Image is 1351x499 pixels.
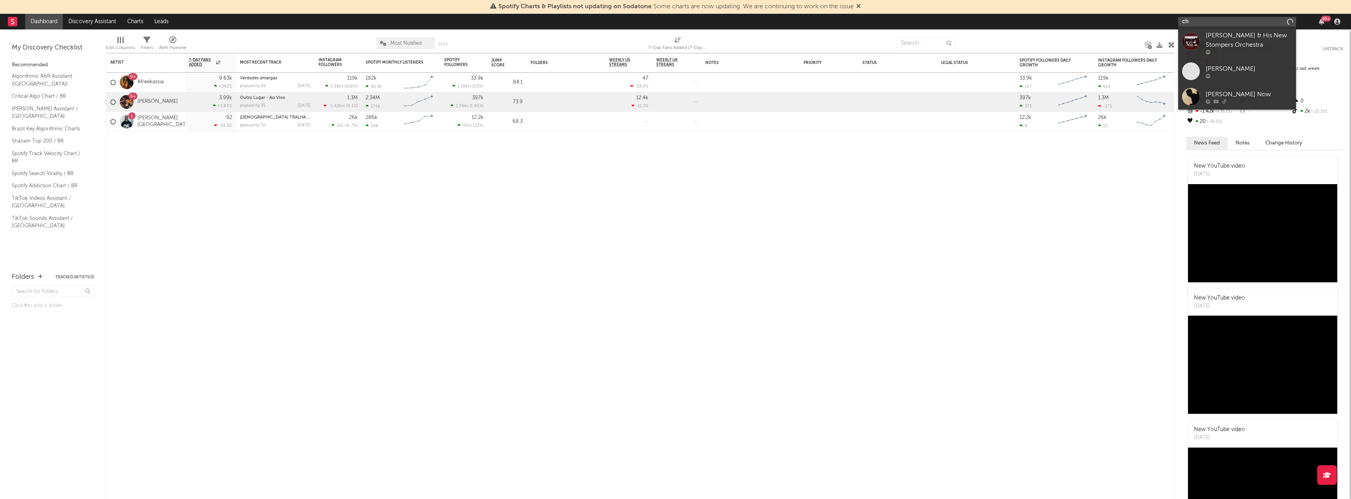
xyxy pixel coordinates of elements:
div: Edit Columns [106,33,135,56]
span: -35.5 % [1206,120,1223,124]
input: Search for folders... [12,286,94,297]
div: ( ) [452,84,483,89]
a: Shazam Top 200 / BR [12,137,86,145]
div: [PERSON_NAME] [1206,64,1292,73]
span: -76.7 % [343,124,357,128]
div: Priority [804,60,835,65]
button: Notes [1228,137,1258,150]
span: 5.98k [330,84,342,89]
input: Search for artists [1178,17,1296,27]
div: Edit Columns [106,43,135,53]
div: A&R Pipeline [159,43,187,53]
div: [DATE] [298,104,311,108]
div: LADY TRALHA [137 BPM] [240,115,311,120]
div: [PERSON_NAME] Now [1206,90,1292,99]
div: Spotify Followers [444,58,472,67]
div: Filters [141,43,153,53]
div: Outro Lugar - Ao Vivo [240,96,311,100]
div: 20 [1186,117,1238,127]
svg: Chart title [1133,92,1169,112]
div: 1.3M [347,95,358,101]
svg: Chart title [401,112,436,132]
button: Change History [1258,137,1310,150]
div: 2.34M [366,95,380,101]
div: 2k [1291,106,1343,117]
a: [PERSON_NAME] [137,99,178,105]
div: Click to add a folder. [12,301,94,311]
div: 9.63k [219,76,232,81]
div: 397k [1020,95,1031,101]
svg: Chart title [1055,92,1090,112]
span: Dismiss [856,4,861,10]
button: News Feed [1186,137,1228,150]
div: 8 [1020,123,1027,128]
button: 99+ [1319,18,1324,25]
div: A&R Pipeline [159,33,187,56]
div: ( ) [324,103,358,108]
div: New YouTube video [1194,426,1245,434]
div: ( ) [325,84,358,89]
div: 99 + [1321,16,1331,22]
button: Save [438,42,448,46]
div: 47 [643,76,648,81]
div: popularity: 35 [240,104,265,108]
span: +616 % [343,84,357,89]
a: [PERSON_NAME] [1178,58,1296,84]
div: Status [862,60,913,65]
div: -173 [1098,104,1112,109]
div: 7-Day Fans Added (7-Day Fans Added) [648,43,707,53]
div: 397k [472,95,483,101]
div: Folders [12,272,34,282]
a: Critical Algo Chart / BR [12,92,86,101]
span: -25.2 % [1310,110,1327,114]
div: 286k [366,115,377,120]
div: 0 [1291,96,1343,106]
div: 13 [1098,123,1108,128]
span: +103 % [469,84,482,89]
a: Algorithmic A&R Assistant ([GEOGRAPHIC_DATA]) [12,72,86,88]
a: Outro Lugar - Ao Vivo [240,96,285,100]
div: Filters [141,33,153,56]
a: [PERSON_NAME] & His New Stompers Orchestra [1178,27,1296,58]
div: Spotify Monthly Listeners [366,60,425,65]
a: TikTok Videos Assistant / [GEOGRAPHIC_DATA] [12,194,86,210]
div: 546 [366,123,379,128]
div: Legal Status [941,60,992,65]
div: Instagram Followers [319,58,346,67]
div: 373 [1020,104,1032,109]
svg: Chart title [401,73,436,92]
div: -1.42k [1186,106,1238,117]
span: +35.1 % [1214,110,1232,114]
div: +342 % [214,84,232,89]
span: 7-Day Fans Added [189,58,214,67]
div: New YouTube video [1194,162,1245,170]
span: 2.39k [456,104,467,108]
div: 3.99k [219,95,232,101]
a: Leads [149,14,174,29]
div: Recommended [12,60,94,70]
div: ( ) [450,103,483,108]
div: Spotify Followers Daily Growth [1020,58,1078,68]
div: ( ) [458,123,483,128]
div: 33.9k [471,76,483,81]
div: [DATE] [298,84,311,88]
div: Notes [705,60,784,65]
div: 913 [1098,84,1110,89]
div: New YouTube video [1194,294,1245,302]
button: Untrack [1323,45,1343,53]
a: Discovery Assistant [63,14,122,29]
div: 26k [1098,115,1107,120]
div: Artist [110,60,169,65]
a: Spotify Track Velocity Chart / BR [12,149,86,165]
svg: Chart title [1133,73,1169,92]
div: 68.3 [491,117,523,126]
div: 7-Day Fans Added (7-Day Fans Added) [648,33,707,56]
div: Verdades amargas [240,76,311,80]
button: Tracked Artists(3) [55,275,94,279]
div: 119k [1098,76,1109,81]
div: [DATE] [1194,302,1245,310]
div: 73.9 [491,97,523,107]
svg: Chart title [1133,112,1169,132]
svg: Chart title [1055,73,1090,92]
div: Folders [531,60,589,65]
